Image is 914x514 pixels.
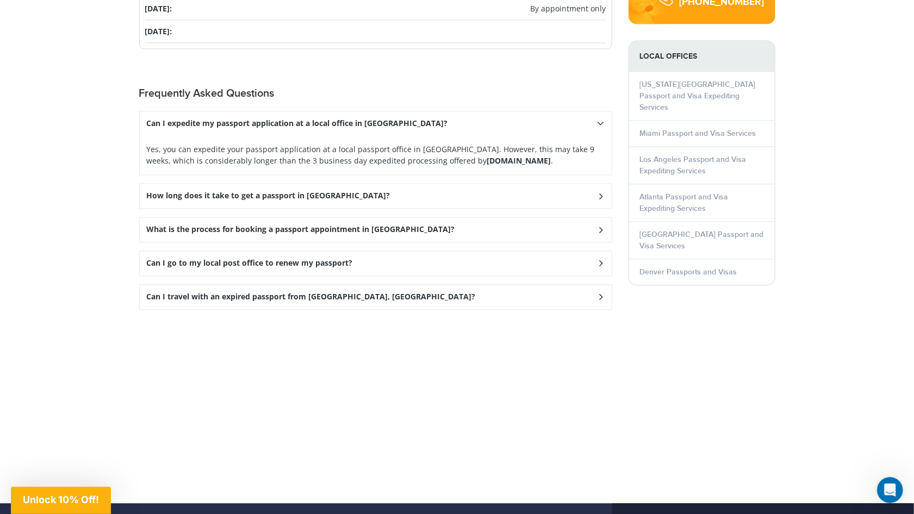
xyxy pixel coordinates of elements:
[147,119,448,128] h3: Can I expedite my passport application at a local office in [GEOGRAPHIC_DATA]?
[640,80,756,112] a: [US_STATE][GEOGRAPHIC_DATA] Passport and Visa Expediting Services
[531,3,606,14] span: By appointment only
[640,155,747,175] a: Los Angeles Passport and Visa Expediting Services
[147,259,353,268] h3: Can I go to my local post office to renew my passport?
[147,292,476,302] h3: Can I travel with an expired passport from [GEOGRAPHIC_DATA], [GEOGRAPHIC_DATA]?
[629,41,775,72] strong: LOCAL OFFICES
[147,225,455,234] h3: What is the process for booking a passport appointment in [GEOGRAPHIC_DATA]?
[147,191,390,200] h3: How long does it take to get a passport in [GEOGRAPHIC_DATA]?
[145,20,606,43] li: [DATE]:
[139,87,612,100] h2: Frequently Asked Questions
[640,230,764,250] a: [GEOGRAPHIC_DATA] Passport and Visa Services
[147,143,605,166] p: Yes, you can expedite your passport application at a local passport office in [GEOGRAPHIC_DATA]. ...
[11,487,111,514] div: Unlock 10% Off!
[640,129,756,138] a: Miami Passport and Visa Services
[487,155,551,166] strong: [DOMAIN_NAME]
[640,192,729,213] a: Atlanta Passport and Visa Expediting Services
[640,267,737,277] a: Denver Passports and Visas
[23,494,99,505] span: Unlock 10% Off!
[139,318,612,432] iframe: fb:comments Facebook Social Plugin
[877,477,903,503] iframe: Intercom live chat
